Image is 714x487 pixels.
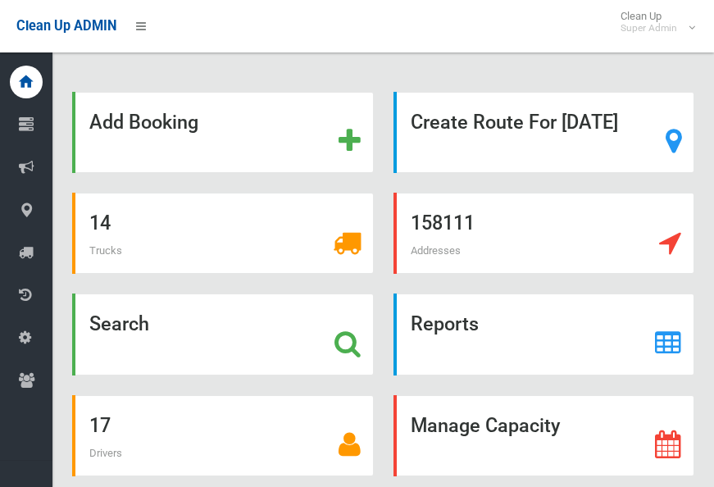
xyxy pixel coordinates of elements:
strong: 14 [89,212,111,234]
span: Drivers [89,447,122,459]
strong: Add Booking [89,111,198,134]
a: Manage Capacity [393,395,695,476]
strong: Reports [411,312,479,335]
strong: Search [89,312,149,335]
span: Trucks [89,244,122,257]
a: Search [72,294,374,375]
strong: Manage Capacity [411,414,560,437]
strong: 17 [89,414,111,437]
strong: Create Route For [DATE] [411,111,618,134]
a: 158111 Addresses [393,193,695,274]
a: 17 Drivers [72,395,374,476]
span: Clean Up [612,10,694,34]
a: 14 Trucks [72,193,374,274]
span: Clean Up ADMIN [16,18,116,34]
strong: 158111 [411,212,475,234]
span: Addresses [411,244,461,257]
a: Add Booking [72,92,374,173]
small: Super Admin [621,22,677,34]
a: Create Route For [DATE] [393,92,695,173]
a: Reports [393,294,695,375]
